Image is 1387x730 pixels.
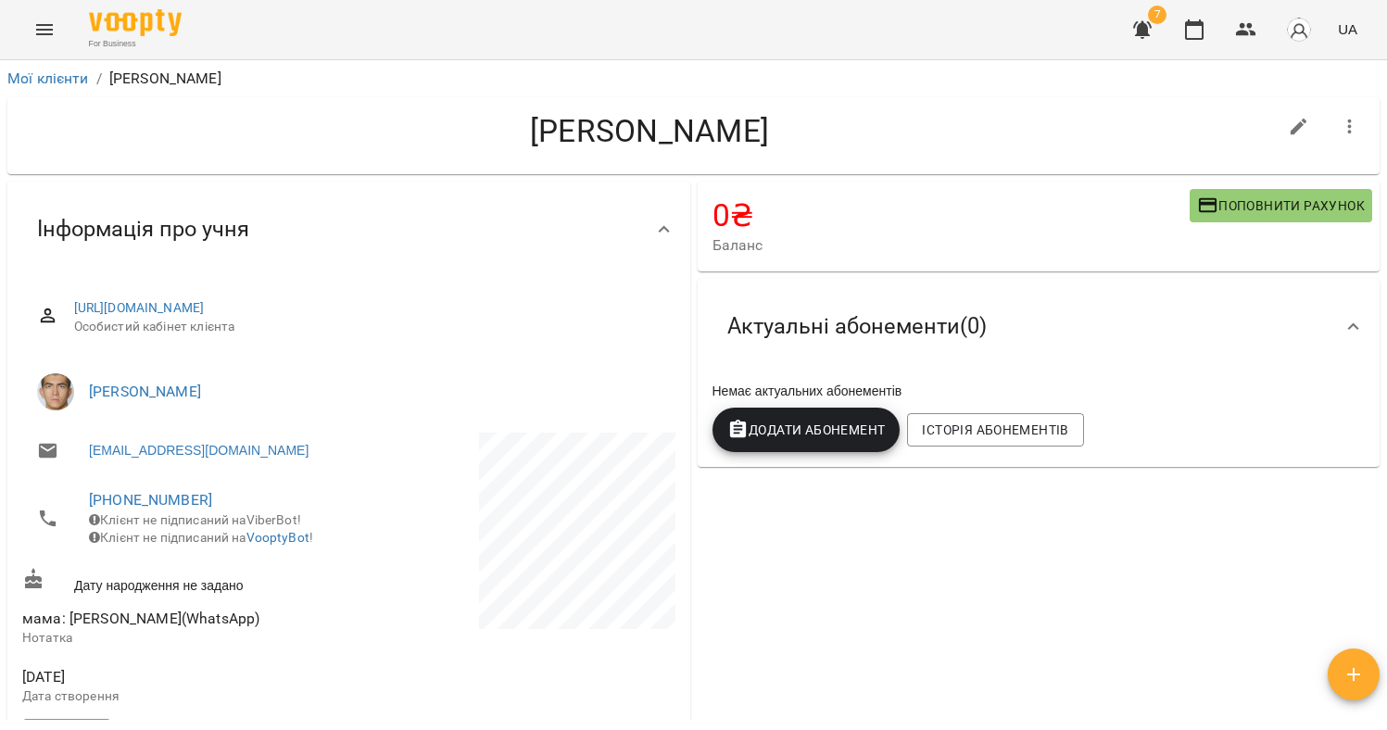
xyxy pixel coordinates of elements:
button: Menu [22,7,67,52]
span: Актуальні абонементи ( 0 ) [727,312,987,341]
button: Історія абонементів [907,413,1083,447]
span: 7 [1148,6,1166,24]
span: UA [1338,19,1357,39]
a: Мої клієнти [7,69,89,87]
img: avatar_s.png [1286,17,1312,43]
span: Поповнити рахунок [1197,195,1365,217]
span: Додати Абонемент [727,419,886,441]
div: Немає актуальних абонементів [709,378,1369,404]
button: UA [1330,12,1365,46]
span: Клієнт не підписаний на ViberBot! [89,512,301,527]
a: [URL][DOMAIN_NAME] [74,300,205,315]
img: Недайборщ Андрій Сергійович [37,373,74,410]
span: [DATE] [22,666,345,688]
li: / [96,68,102,90]
span: For Business [89,38,182,50]
p: Нотатка [22,629,345,648]
span: Баланс [712,234,1190,257]
span: мама: [PERSON_NAME](WhatsApp) [22,610,259,627]
a: [PERSON_NAME] [89,383,201,400]
p: Дата створення [22,687,345,706]
h4: [PERSON_NAME] [22,112,1277,150]
button: Додати Абонемент [712,408,901,452]
button: Поповнити рахунок [1190,189,1372,222]
span: Інформація про учня [37,215,249,244]
span: Клієнт не підписаний на ! [89,530,313,545]
a: [EMAIL_ADDRESS][DOMAIN_NAME] [89,441,309,459]
h4: 0 ₴ [712,196,1190,234]
div: Дату народження не задано [19,564,348,598]
div: Актуальні абонементи(0) [698,279,1381,374]
span: Історія абонементів [922,419,1068,441]
a: VooptyBot [246,530,309,545]
span: Особистий кабінет клієнта [74,318,661,336]
div: Інформація про учня [7,182,690,277]
a: [PHONE_NUMBER] [89,491,212,509]
img: Voopty Logo [89,9,182,36]
p: [PERSON_NAME] [109,68,221,90]
nav: breadcrumb [7,68,1380,90]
